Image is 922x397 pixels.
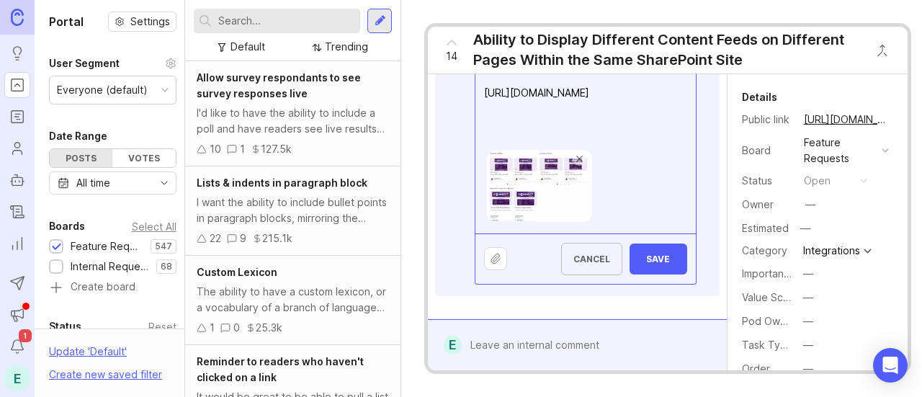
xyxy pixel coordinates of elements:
[197,105,389,137] div: I'd like to have the ability to include a poll and have readers see live results as they engage w...
[4,231,30,257] a: Reporting
[71,238,143,254] div: Feature Requests
[49,218,85,235] div: Boards
[218,13,354,29] input: Search...
[803,246,860,256] div: Integrations
[800,110,893,129] a: [URL][DOMAIN_NAME]
[108,12,176,32] button: Settings
[803,266,813,282] div: —
[262,231,292,246] div: 215.1k
[873,348,908,383] div: Open Intercom Messenger
[197,355,364,383] span: Reminder to readers who haven't clicked on a link
[185,166,400,256] a: Lists & indents in paragraph blockI want the ability to include bullet points in paragraph blocks...
[4,365,30,391] button: E
[803,361,813,377] div: —
[487,150,592,222] img: https://canny-assets.io/images/28df92916130493da677654322a40bf2.png
[742,267,796,280] label: Importance
[71,259,149,275] div: Internal Requests
[742,197,792,213] div: Owner
[4,104,30,130] a: Roadmaps
[185,61,400,166] a: Allow survey respondants to see survey responses liveI'd like to have the ability to include a po...
[4,72,30,98] a: Portal
[161,261,172,272] p: 68
[805,197,815,213] div: —
[4,334,30,360] button: Notifications
[4,167,30,193] a: Autopilot
[803,337,813,353] div: —
[742,173,792,189] div: Status
[804,135,876,166] div: Feature Requests
[49,282,176,295] a: Create board
[130,14,170,29] span: Settings
[796,219,815,238] div: —
[153,177,176,189] svg: toggle icon
[641,254,676,264] span: Save
[573,254,610,264] span: Cancel
[4,199,30,225] a: Changelog
[148,323,176,331] div: Reset
[261,141,292,157] div: 127.5k
[868,36,897,65] button: Close button
[230,39,265,55] div: Default
[473,30,860,70] div: Ability to Display Different Content Feeds on Different Pages Within the Same SharePoint Site
[446,48,457,64] span: 14
[444,336,461,354] div: E
[185,256,400,345] a: Custom LexiconThe ability to have a custom lexicon, or a vocabulary of a branch of language that ...
[4,302,30,328] button: Announcements
[742,223,789,233] div: Estimated
[630,244,687,275] button: Save
[742,339,793,351] label: Task Type
[742,89,777,106] div: Details
[197,266,277,278] span: Custom Lexicon
[49,318,81,335] div: Status
[76,175,110,191] div: All time
[19,329,32,342] span: 1
[50,149,112,167] div: Posts
[4,40,30,66] a: Ideas
[561,243,622,275] button: Cancel
[803,290,813,305] div: —
[132,223,176,231] div: Select All
[197,71,361,99] span: Allow survey respondants to see survey responses live
[197,177,367,189] span: Lists & indents in paragraph block
[210,320,215,336] div: 1
[240,231,246,246] div: 9
[49,344,127,367] div: Update ' Default '
[210,141,221,157] div: 10
[240,141,245,157] div: 1
[4,135,30,161] a: Users
[325,39,368,55] div: Trending
[803,313,813,329] div: —
[256,320,282,336] div: 25.3k
[11,9,24,25] img: Canny Home
[49,55,120,72] div: User Segment
[742,315,815,327] label: Pod Ownership
[49,367,162,383] div: Create new saved filter
[484,247,507,270] button: Upload file
[742,291,797,303] label: Value Scale
[804,173,831,189] div: open
[742,243,792,259] div: Category
[4,270,30,296] button: Send to Autopilot
[49,13,84,30] h1: Portal
[197,284,389,316] div: The ability to have a custom lexicon, or a vocabulary of a branch of language that is unique to m...
[197,195,389,226] div: I want the ability to include bullet points in paragraph blocks, mirroring the functionality avai...
[155,241,172,252] p: 547
[49,128,107,145] div: Date Range
[112,149,175,167] div: Votes
[233,320,240,336] div: 0
[742,112,792,128] div: Public link
[742,362,770,375] label: Order
[57,82,148,98] div: Everyone (default)
[742,143,792,159] div: Board
[210,231,221,246] div: 22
